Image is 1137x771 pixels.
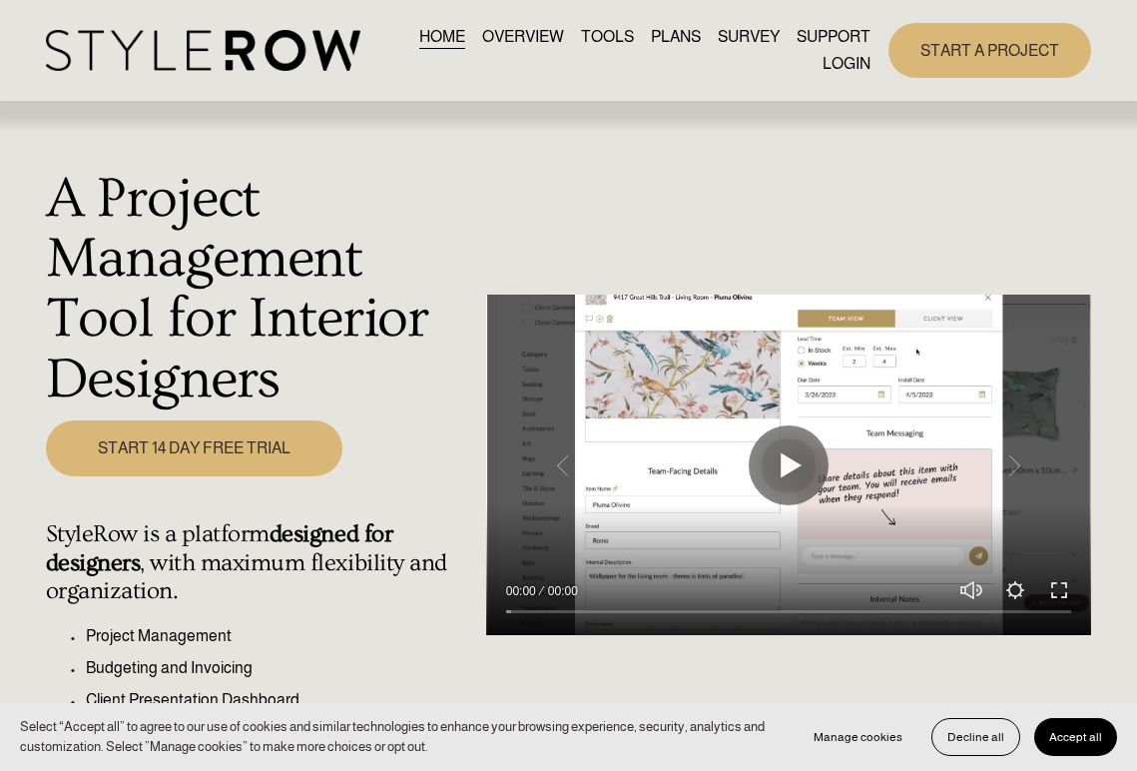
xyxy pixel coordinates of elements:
[419,23,465,50] a: HOME
[20,717,779,757] p: Select “Accept all” to agree to our use of cookies and similar technologies to enhance your brows...
[46,520,475,605] h4: StyleRow is a platform , with maximum flexibility and organization.
[46,420,343,476] a: START 14 DAY FREE TRIAL
[46,169,475,409] h1: A Project Management Tool for Interior Designers
[718,23,780,50] a: SURVEY
[931,718,1020,756] button: Decline all
[797,23,870,50] a: folder dropdown
[482,23,564,50] a: OVERVIEW
[541,581,583,601] div: Duration
[86,688,475,712] p: Client Presentation Dashboard
[1034,718,1117,756] button: Accept all
[814,730,902,744] span: Manage cookies
[823,50,870,77] a: LOGIN
[651,23,701,50] a: PLANS
[506,581,541,601] div: Current time
[46,30,360,71] img: StyleRow
[1049,730,1102,744] span: Accept all
[947,730,1004,744] span: Decline all
[797,25,870,49] span: SUPPORT
[46,520,398,575] strong: designed for designers
[799,718,917,756] button: Manage cookies
[581,23,634,50] a: TOOLS
[749,425,829,505] button: Play
[888,23,1091,78] a: START A PROJECT
[86,656,475,680] p: Budgeting and Invoicing
[506,605,1072,619] input: Seek
[86,624,475,648] p: Project Management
